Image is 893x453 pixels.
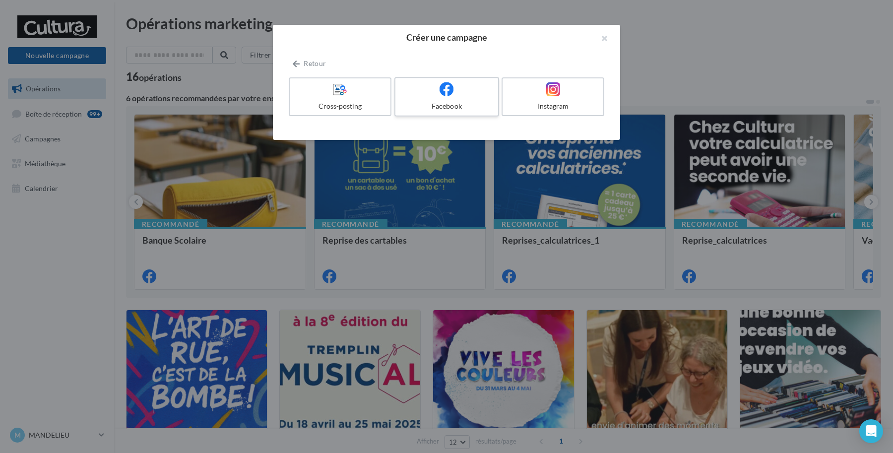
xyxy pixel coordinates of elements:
div: Open Intercom Messenger [859,419,883,443]
div: Cross-posting [294,101,386,111]
h2: Créer une campagne [289,33,604,42]
button: Retour [289,58,330,69]
div: Facebook [399,101,494,111]
div: Instagram [507,101,599,111]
